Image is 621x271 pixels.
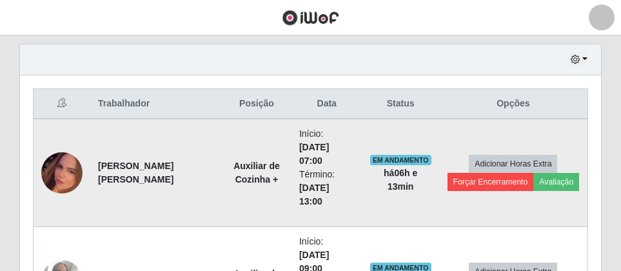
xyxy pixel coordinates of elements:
strong: [PERSON_NAME] [PERSON_NAME] [98,161,173,185]
strong: há 06 h e 13 min [384,168,417,192]
img: CoreUI Logo [282,10,339,26]
th: Posição [222,89,291,119]
img: 1754401535253.jpeg [41,136,83,210]
span: EM ANDAMENTO [370,155,431,165]
th: Trabalhador [90,89,222,119]
button: Forçar Encerramento [448,173,534,191]
li: Início: [299,127,355,168]
time: [DATE] 13:00 [299,183,329,206]
th: Status [362,89,439,119]
button: Adicionar Horas Extra [469,155,557,173]
strong: Auxiliar de Cozinha + [233,161,280,185]
button: Avaliação [533,173,579,191]
th: Data [291,89,362,119]
th: Opções [439,89,588,119]
time: [DATE] 07:00 [299,142,329,166]
li: Término: [299,168,355,208]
